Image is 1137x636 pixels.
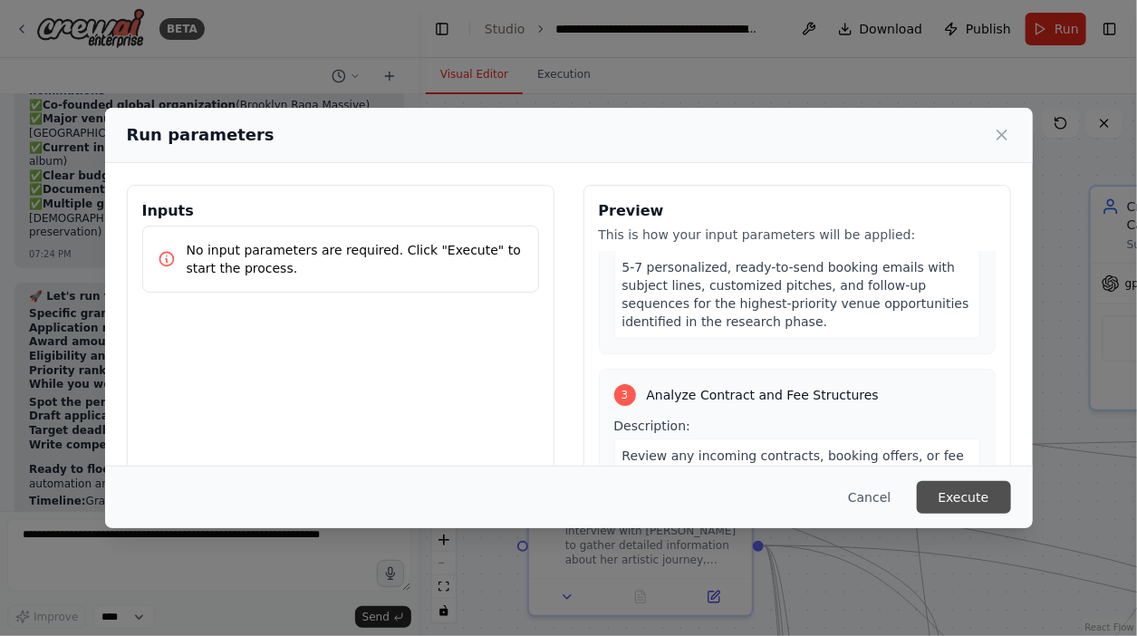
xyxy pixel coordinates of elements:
h2: Run parameters [127,122,275,148]
span: Description: [614,419,690,433]
div: 3 [614,384,636,406]
span: Analyze Contract and Fee Structures [647,386,879,404]
span: 5-7 personalized, ready-to-send booking emails with subject lines, customized pitches, and follow... [622,260,969,329]
span: Review any incoming contracts, booking offers, or fee proposals against [PERSON_NAME]'s standards... [622,448,965,572]
button: Cancel [833,481,905,514]
h3: Inputs [142,200,539,222]
p: This is how your input parameters will be applied: [599,226,996,244]
button: Execute [917,481,1011,514]
h3: Preview [599,200,996,222]
p: No input parameters are required. Click "Execute" to start the process. [187,241,524,277]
